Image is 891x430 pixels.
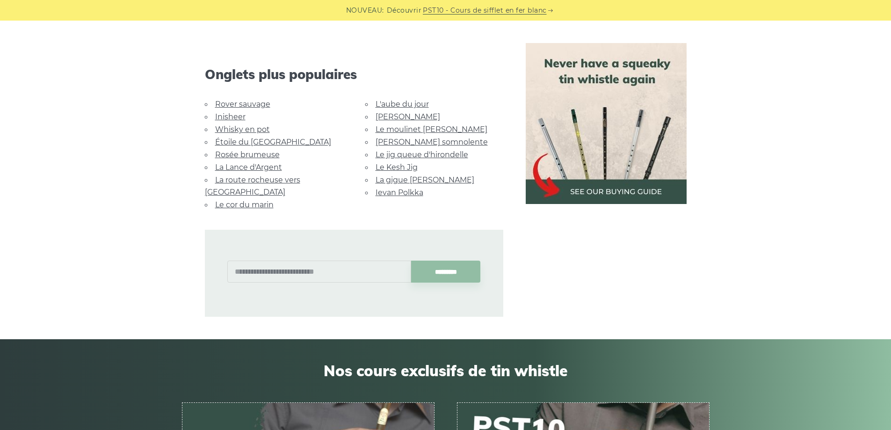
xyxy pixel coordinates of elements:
[324,361,568,380] font: Nos cours exclusifs de tin whistle
[376,138,488,146] a: [PERSON_NAME] somnolente
[215,138,331,146] a: Étoile du [GEOGRAPHIC_DATA]
[376,100,429,109] a: L'aube du jour
[215,150,280,159] a: Rosée brumeuse
[205,175,300,197] a: La route rocheuse vers [GEOGRAPHIC_DATA]
[376,175,474,184] a: La gigue [PERSON_NAME]
[376,150,468,159] a: Le jig queue d'hirondelle
[376,188,423,197] a: Ievan Polkka
[346,6,384,15] font: NOUVEAU:
[205,66,357,82] font: Onglets plus populaires
[376,112,440,121] a: [PERSON_NAME]
[423,6,547,15] font: PST10 - Cours de sifflet en fer blanc
[526,43,687,204] img: guide d'achat de sifflets en étain
[215,163,282,172] a: La Lance d'Argent
[423,5,547,16] a: PST10 - Cours de sifflet en fer blanc
[215,100,270,109] a: Rover sauvage
[215,125,270,134] a: Whisky en pot
[215,200,274,209] a: Le cor du marin
[376,125,487,134] a: Le moulinet [PERSON_NAME]
[215,112,246,121] a: Inisheer
[376,163,418,172] a: Le Kesh Jig
[387,6,422,15] font: Découvrir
